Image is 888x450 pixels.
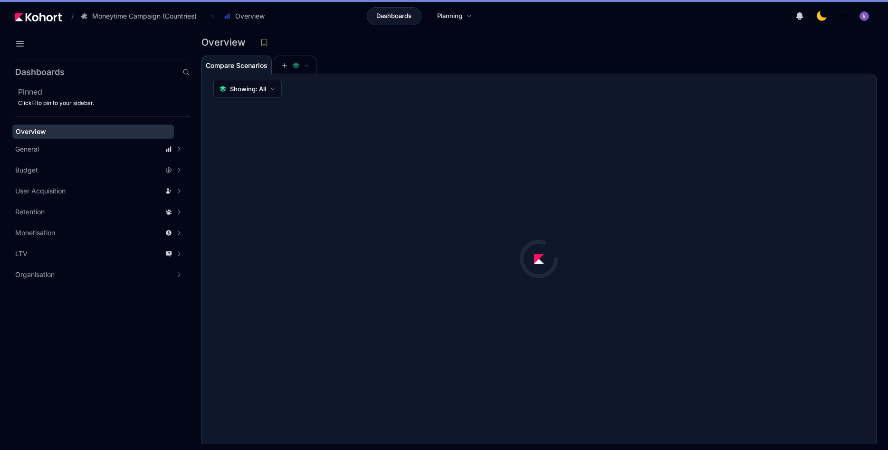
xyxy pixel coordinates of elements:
h2: Pinned [18,86,190,97]
span: Compare Scenarios [206,62,267,69]
a: Dashboards [367,7,421,25]
h2: Dashboards [15,68,65,77]
a: Planning [427,7,482,25]
span: User Acquisition [15,186,66,196]
span: Overview [235,11,265,21]
span: Overview [16,127,46,135]
button: Overview [219,8,275,24]
span: Organisation [15,270,55,279]
img: Kohort logo [15,13,62,21]
span: Monetisation [15,228,55,238]
a: Overview [12,124,174,139]
span: LTV [15,249,28,259]
span: Retention [15,207,45,217]
button: Moneytime Campaign (Countries) [76,8,207,24]
span: › [210,12,216,20]
span: General [15,144,39,154]
span: Planning [437,11,462,21]
img: logo_MoneyTimeLogo_1_20250619094856634230.png [839,11,848,21]
span: Dashboards [376,11,411,21]
span: / [64,11,74,21]
button: Showing: All [213,80,282,98]
h3: Overview [201,38,251,47]
span: Showing: All [230,84,266,94]
span: Budget [15,165,38,175]
span: Moneytime Campaign (Countries) [92,11,197,21]
div: Click to pin to your sidebar. [18,99,190,107]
